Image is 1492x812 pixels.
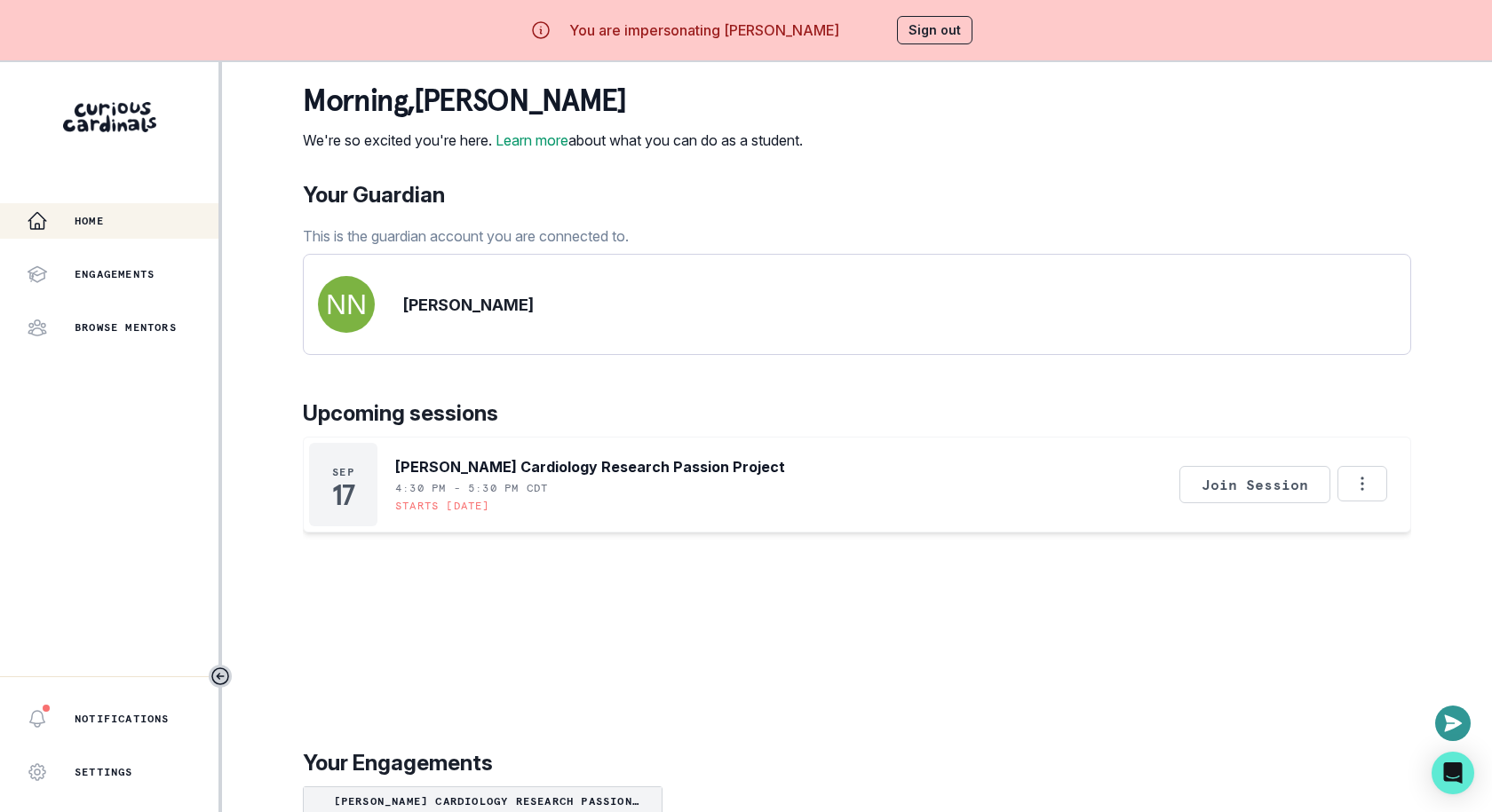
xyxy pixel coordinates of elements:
[1337,466,1387,501] button: Options
[569,20,839,41] p: You are impersonating [PERSON_NAME]
[897,16,972,44] button: Sign out
[1179,466,1330,503] button: Join Session
[395,481,548,495] p: 4:30 PM - 5:30 PM CDT
[311,794,655,808] p: [PERSON_NAME] Cardiology Research Passion Project
[303,225,629,247] p: This is the guardian account you are connected to.
[303,83,803,119] p: morning , [PERSON_NAME]
[75,712,170,726] p: Notifications
[75,765,133,779] p: Settings
[75,214,104,228] p: Home
[496,131,568,149] a: Learn more
[1432,752,1474,794] div: Open Intercom Messenger
[303,130,803,151] p: We're so excited you're here. about what you can do as a student.
[403,293,534,317] p: [PERSON_NAME]
[395,456,785,477] p: [PERSON_NAME] Cardiology Research Passion Project
[1435,706,1471,741] button: Open or close messaging widget
[395,499,490,513] p: Starts [DATE]
[209,665,232,688] button: Toggle sidebar
[75,320,177,335] p: Browse Mentors
[303,747,1411,779] p: Your Engagements
[318,276,375,333] img: svg
[332,486,353,504] p: 17
[332,465,354,479] p: Sep
[303,398,1411,430] p: Upcoming sessions
[75,267,155,281] p: Engagements
[303,179,629,211] p: Your Guardian
[63,102,156,132] img: Curious Cardinals Logo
